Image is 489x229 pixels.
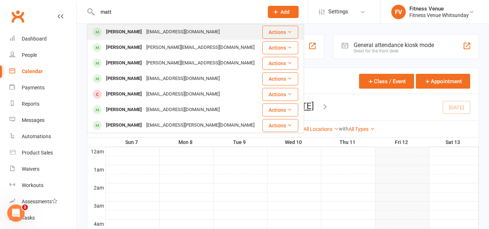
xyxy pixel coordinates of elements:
div: Toby says… [6,9,139,110]
button: Upload attachment [34,174,40,179]
span: 5 [89,64,104,72]
a: Reports [9,96,76,112]
button: Emoji picker [11,174,17,179]
div: Reports [22,101,39,107]
div: [PERSON_NAME] [104,58,144,68]
th: Thu 11 [321,138,375,147]
div: How satisfied are you with your Clubworx customer support?< Not at all satisfied12345Completely s... [6,9,119,104]
th: 1am [87,165,105,174]
a: InMoment [64,95,89,101]
button: Home [113,3,127,17]
button: Actions [262,41,298,54]
div: Waivers [22,166,39,172]
div: [EMAIL_ADDRESS][DOMAIN_NAME] [144,73,222,84]
th: Fri 12 [375,138,429,147]
div: [EMAIL_ADDRESS][PERSON_NAME][DOMAIN_NAME] [144,120,257,131]
a: All Types [349,126,375,132]
a: All Locations [303,126,339,132]
button: Actions [262,88,298,101]
a: Payments [9,80,76,96]
p: Active [35,9,50,16]
div: Calendar [22,68,43,74]
span: 1 [22,204,28,210]
span: Add [281,9,290,15]
th: 3am [87,201,105,210]
button: 3 [54,61,71,75]
th: Sun 7 [105,138,159,147]
th: Sat 13 [429,138,479,147]
a: Automations [9,128,76,145]
div: [PERSON_NAME] [104,89,144,99]
a: Messages [9,112,76,128]
div: [EMAIL_ADDRESS][DOMAIN_NAME] [144,89,222,99]
div: [EMAIL_ADDRESS][DOMAIN_NAME] [144,105,222,115]
div: Workouts [22,182,43,188]
div: Assessments [22,199,58,204]
span: 3 [55,64,70,72]
div: FV [391,5,406,19]
a: Waivers [9,161,76,177]
span: Settings [328,4,348,20]
button: Send a message… [124,171,136,182]
a: Product Sales [9,145,76,161]
iframe: Intercom live chat [7,204,25,222]
button: Appointment [416,74,470,89]
button: 4 [71,61,88,75]
div: Hello please unarchive [PERSON_NAME] Thankyou [26,120,139,143]
div: Fitness Venue Whitsunday [409,12,469,18]
a: People [9,47,76,63]
div: [EMAIL_ADDRESS][DOMAIN_NAME] [144,27,222,37]
div: Powered by [19,94,105,102]
textarea: Message… [6,158,139,171]
div: [DATE] [6,110,139,120]
input: Search... [95,7,258,17]
th: 2am [87,183,105,192]
button: go back [5,3,18,17]
button: Actions [262,119,298,132]
button: 1 [19,61,36,75]
th: Tue 9 [213,138,267,147]
div: [PERSON_NAME] [104,105,144,115]
div: [PERSON_NAME] [104,27,144,37]
div: Fitness Venue [409,5,469,12]
div: Tasks [22,215,35,221]
button: Start recording [46,174,52,179]
button: Actions [262,26,298,39]
th: Wed 10 [267,138,321,147]
span: 1 [20,64,35,72]
a: Tasks [9,210,76,226]
div: Fitness says… [6,120,139,148]
button: 2 [36,61,53,75]
button: Actions [262,57,298,70]
div: Done! He was saved as [PERSON_NAME] previously. [12,153,113,167]
th: 12am [87,147,105,156]
div: [PERSON_NAME][EMAIL_ADDRESS][DOMAIN_NAME] [144,42,257,53]
a: Assessments [9,194,76,210]
div: Profile image for Jia [21,4,32,16]
h1: Jia [35,4,42,9]
div: [PERSON_NAME][EMAIL_ADDRESS][DOMAIN_NAME] [144,58,257,68]
div: [PERSON_NAME] [104,120,144,131]
div: Completely satisfied > [19,78,105,86]
div: Done! He was saved as [PERSON_NAME] previously. [6,148,119,171]
button: Add [268,6,299,18]
button: Gif picker [23,174,29,179]
a: Dashboard [9,31,76,47]
div: Jia says… [6,148,139,184]
div: [PERSON_NAME] [104,42,144,53]
div: [PERSON_NAME] [104,73,144,84]
div: Great for the front desk [354,48,434,54]
span: 4 [72,64,87,72]
button: Class / Event [359,74,414,89]
div: People [22,52,37,58]
div: Payments [22,85,45,90]
button: 5 [88,61,105,75]
button: Actions [262,72,298,85]
strong: with [339,126,349,132]
h2: How satisfied are you with your Clubworx customer support? [19,19,105,42]
span: 2 [37,64,52,72]
button: Actions [262,103,298,116]
a: Calendar [9,63,76,80]
div: < Not at all satisfied [19,51,105,58]
div: Dashboard [22,36,47,42]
